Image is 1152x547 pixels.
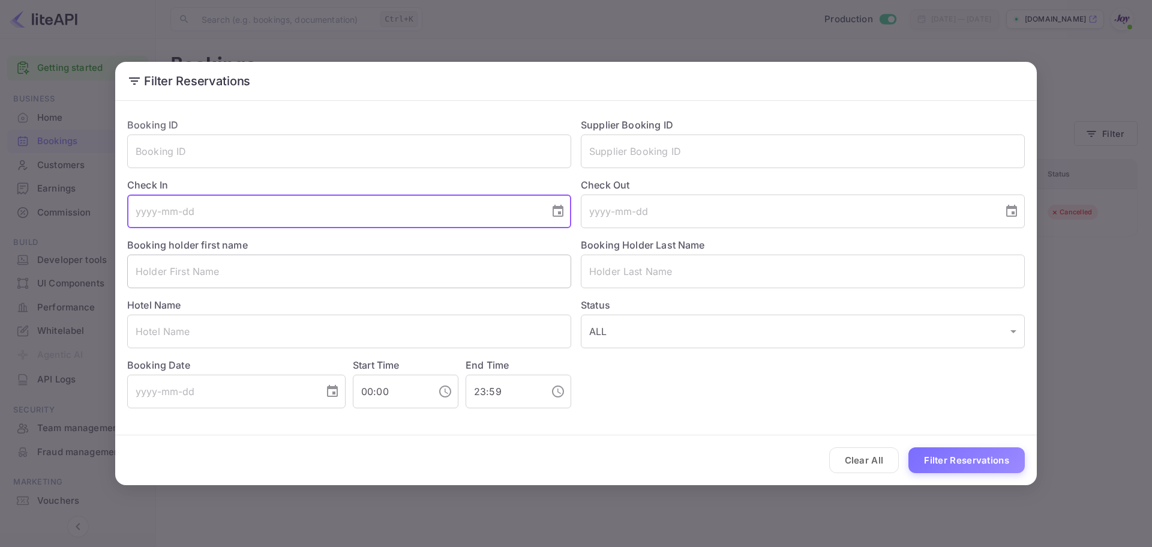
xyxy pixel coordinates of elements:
[353,359,400,371] label: Start Time
[829,447,899,473] button: Clear All
[353,375,428,408] input: hh:mm
[466,359,509,371] label: End Time
[581,134,1025,168] input: Supplier Booking ID
[127,375,316,408] input: yyyy-mm-dd
[581,298,1025,312] label: Status
[127,299,181,311] label: Hotel Name
[581,255,1025,288] input: Holder Last Name
[581,195,995,228] input: yyyy-mm-dd
[581,315,1025,348] div: ALL
[127,178,571,192] label: Check In
[127,239,248,251] label: Booking holder first name
[127,358,346,372] label: Booking Date
[908,447,1025,473] button: Filter Reservations
[127,134,571,168] input: Booking ID
[466,375,541,408] input: hh:mm
[581,178,1025,192] label: Check Out
[546,199,570,223] button: Choose date
[127,119,179,131] label: Booking ID
[127,315,571,348] input: Hotel Name
[127,195,541,228] input: yyyy-mm-dd
[546,379,570,403] button: Choose time, selected time is 11:59 PM
[127,255,571,288] input: Holder First Name
[433,379,457,403] button: Choose time, selected time is 12:00 AM
[1000,199,1024,223] button: Choose date
[320,379,344,403] button: Choose date
[581,239,705,251] label: Booking Holder Last Name
[115,62,1037,100] h2: Filter Reservations
[581,119,673,131] label: Supplier Booking ID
